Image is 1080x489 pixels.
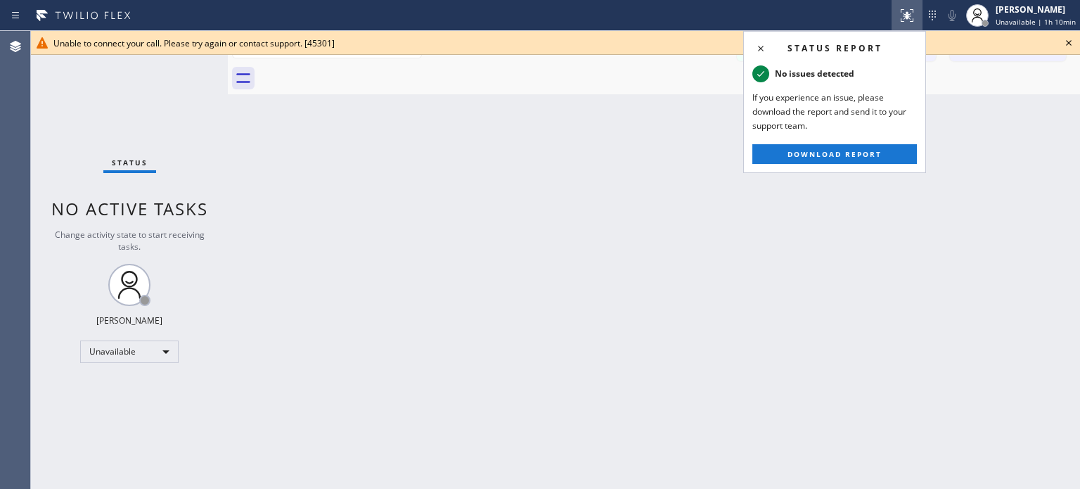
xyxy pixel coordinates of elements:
span: Unable to connect your call. Please try again or contact support. [45301] [53,37,335,49]
div: Unavailable [80,341,179,363]
div: [PERSON_NAME] [96,315,162,326]
div: [PERSON_NAME] [996,4,1076,15]
button: Mute [942,6,962,25]
span: Change activity state to start receiving tasks. [55,229,205,253]
span: Status [112,158,148,167]
span: Unavailable | 1h 10min [996,17,1076,27]
span: No active tasks [51,197,208,220]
